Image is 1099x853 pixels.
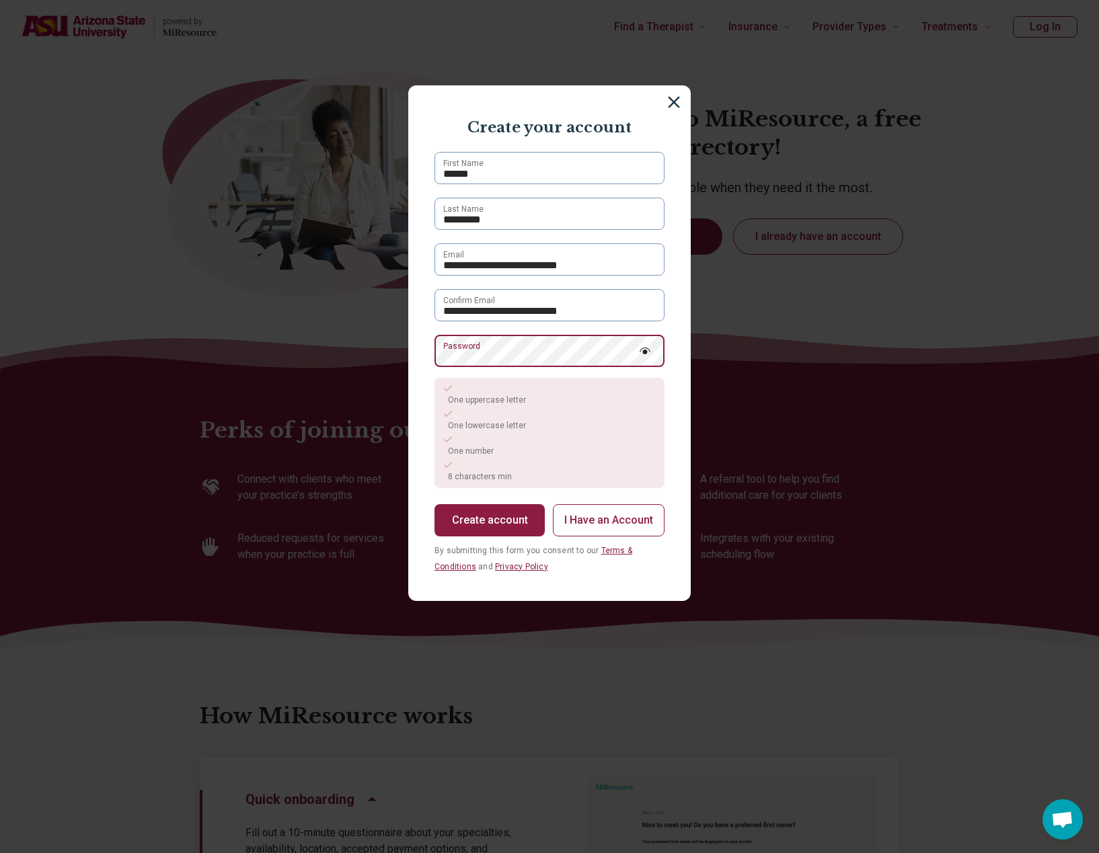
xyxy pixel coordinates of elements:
[448,395,526,405] span: One uppercase letter
[434,546,632,571] span: By submitting this form you consent to our and
[443,157,484,169] label: First Name
[448,472,512,481] span: 8 characters min
[422,118,677,138] p: Create your account
[434,546,632,571] a: Terms & Conditions
[443,203,484,215] label: Last Name
[434,504,545,536] button: Create account
[443,294,495,307] label: Confirm Email
[495,562,548,571] a: Privacy Policy
[448,421,526,430] span: One lowercase letter
[443,249,464,261] label: Email
[553,504,665,536] button: I Have an Account
[639,348,651,354] img: password
[443,340,480,352] label: Password
[448,446,494,456] span: One number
